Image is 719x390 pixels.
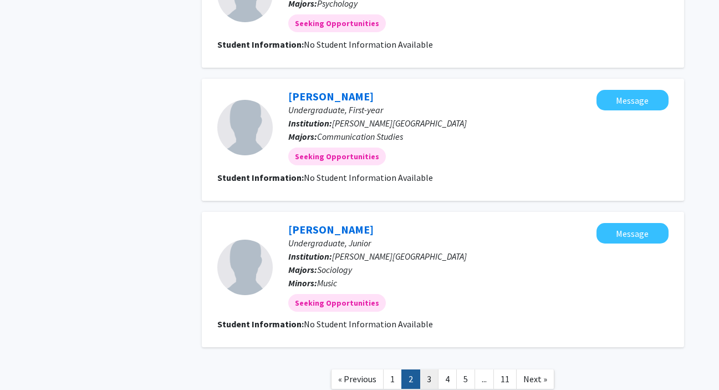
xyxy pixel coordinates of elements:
[596,223,669,244] button: Message Clark Brown
[331,369,384,389] a: Previous
[332,118,467,129] span: [PERSON_NAME][GEOGRAPHIC_DATA]
[317,264,352,275] span: Sociology
[482,373,487,384] span: ...
[516,369,554,389] a: Next
[383,369,402,389] a: 1
[288,294,386,312] mat-chip: Seeking Opportunities
[304,172,433,183] span: No Student Information Available
[288,118,332,129] b: Institution:
[217,318,304,330] b: Student Information:
[288,251,332,262] b: Institution:
[217,172,304,183] b: Student Information:
[523,373,547,384] span: Next »
[288,222,374,236] a: [PERSON_NAME]
[288,264,317,275] b: Majors:
[288,104,383,115] span: Undergraduate, First-year
[288,14,386,32] mat-chip: Seeking Opportunities
[317,277,337,288] span: Music
[317,131,403,142] span: Communication Studies
[217,39,304,50] b: Student Information:
[493,369,517,389] a: 11
[438,369,457,389] a: 4
[8,340,47,382] iframe: Chat
[456,369,475,389] a: 5
[596,90,669,110] button: Message Enoch Omotayo
[288,148,386,165] mat-chip: Seeking Opportunities
[304,318,433,330] span: No Student Information Available
[332,251,467,262] span: [PERSON_NAME][GEOGRAPHIC_DATA]
[288,237,371,249] span: Undergraduate, Junior
[288,277,317,288] b: Minors:
[338,373,376,384] span: « Previous
[401,369,420,389] a: 2
[288,89,374,103] a: [PERSON_NAME]
[304,39,433,50] span: No Student Information Available
[420,369,438,389] a: 3
[288,131,317,142] b: Majors:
